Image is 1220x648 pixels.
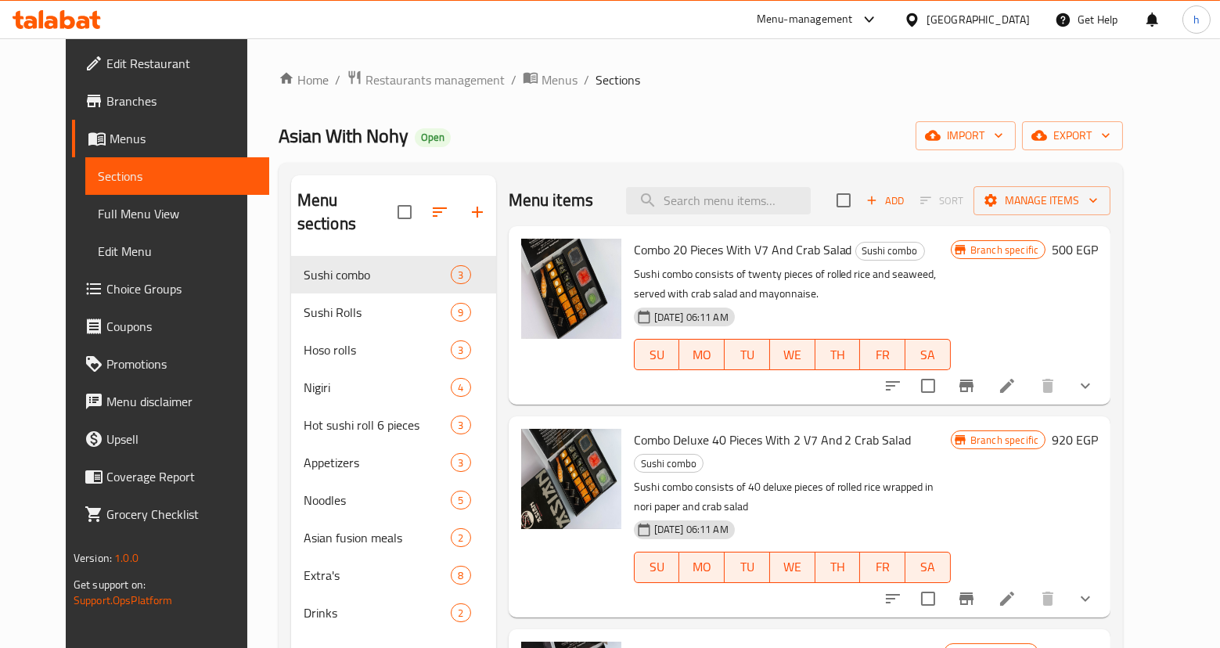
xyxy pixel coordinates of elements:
[291,444,496,481] div: Appetizers3
[1035,126,1110,146] span: export
[106,430,257,448] span: Upsell
[596,70,640,89] span: Sections
[304,603,452,622] span: Drinks
[634,265,951,304] p: Sushi combo consists of twenty pieces of rolled rice and seaweed, served with crab salad and mayo...
[365,70,505,89] span: Restaurants management
[459,193,496,231] button: Add section
[291,331,496,369] div: Hoso rolls3
[110,129,257,148] span: Menus
[291,250,496,638] nav: Menu sections
[291,594,496,632] div: Drinks2
[98,167,257,185] span: Sections
[451,528,470,547] div: items
[98,242,257,261] span: Edit Menu
[1076,376,1095,395] svg: Show Choices
[304,491,452,509] span: Noodles
[822,556,855,578] span: TH
[304,303,452,322] span: Sushi Rolls
[626,187,811,214] input: search
[509,189,594,212] h2: Menu items
[106,54,257,73] span: Edit Restaurant
[815,552,861,583] button: TH
[291,369,496,406] div: Nigiri4
[72,420,269,458] a: Upsell
[973,186,1110,215] button: Manage items
[304,416,452,434] div: Hot sushi roll 6 pieces
[291,481,496,519] div: Noodles5
[1052,239,1098,261] h6: 500 EGP
[725,339,770,370] button: TU
[452,455,470,470] span: 3
[912,556,945,578] span: SA
[72,383,269,420] a: Menu disclaimer
[770,339,815,370] button: WE
[415,131,451,144] span: Open
[998,589,1017,608] a: Edit menu item
[860,189,910,213] button: Add
[1067,580,1104,617] button: show more
[822,344,855,366] span: TH
[856,242,924,260] span: Sushi combo
[905,339,951,370] button: SA
[451,265,470,284] div: items
[279,70,1124,90] nav: breadcrumb
[304,265,452,284] span: Sushi combo
[860,189,910,213] span: Add item
[98,204,257,223] span: Full Menu View
[584,70,589,89] li: /
[291,406,496,444] div: Hot sushi roll 6 pieces3
[641,556,674,578] span: SU
[72,82,269,120] a: Branches
[521,429,621,529] img: Combo Deluxe 40 Pieces With 2 V7 And 2 Crab Salad
[335,70,340,89] li: /
[452,568,470,583] span: 8
[634,477,951,517] p: Sushi combo consists of 40 deluxe pieces of rolled rice wrapped in nori paper and crab salad
[1029,580,1067,617] button: delete
[686,344,718,366] span: MO
[928,126,1003,146] span: import
[74,574,146,595] span: Get support on:
[72,308,269,345] a: Coupons
[731,556,764,578] span: TU
[451,340,470,359] div: items
[1067,367,1104,405] button: show more
[421,193,459,231] span: Sort sections
[451,303,470,322] div: items
[106,467,257,486] span: Coverage Report
[1193,11,1200,28] span: h
[523,70,578,90] a: Menus
[106,392,257,411] span: Menu disclaimer
[304,453,452,472] span: Appetizers
[948,367,985,405] button: Branch-specific-item
[912,582,945,615] span: Select to update
[72,270,269,308] a: Choice Groups
[948,580,985,617] button: Branch-specific-item
[279,70,329,89] a: Home
[1052,429,1098,451] h6: 920 EGP
[72,458,269,495] a: Coverage Report
[304,378,452,397] div: Nigiri
[415,128,451,147] div: Open
[106,317,257,336] span: Coupons
[279,118,408,153] span: Asian With Nohy
[304,340,452,359] div: Hoso rolls
[731,344,764,366] span: TU
[451,491,470,509] div: items
[85,195,269,232] a: Full Menu View
[641,344,674,366] span: SU
[451,603,470,622] div: items
[297,189,398,236] h2: Menu sections
[916,121,1016,150] button: import
[964,243,1045,257] span: Branch specific
[679,339,725,370] button: MO
[72,45,269,82] a: Edit Restaurant
[304,528,452,547] span: Asian fusion meals
[114,548,139,568] span: 1.0.0
[452,531,470,545] span: 2
[912,344,945,366] span: SA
